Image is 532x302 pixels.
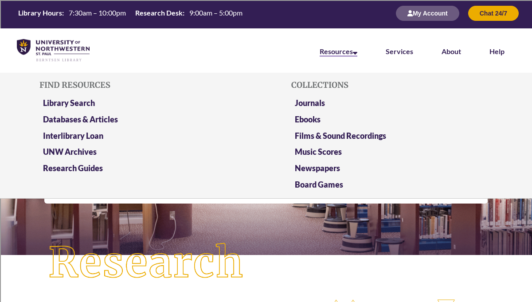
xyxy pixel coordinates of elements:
[43,163,103,173] a: Research Guides
[386,47,413,55] a: Services
[4,20,528,27] div: Move To ...
[43,114,118,124] a: Databases & Articles
[4,59,528,67] div: Move To ...
[4,27,528,35] div: Delete
[295,114,321,124] a: Ebooks
[4,51,528,59] div: Rename
[4,4,528,12] div: Sort A > Z
[442,47,461,55] a: About
[489,47,505,55] a: Help
[43,131,103,141] a: Interlibrary Loan
[295,98,325,108] a: Journals
[295,163,340,173] a: Newspapers
[295,131,386,141] a: Films & Sound Recordings
[320,47,357,57] a: Resources
[17,39,90,62] img: UNWSP Library Logo
[4,12,528,20] div: Sort New > Old
[295,147,342,157] a: Music Scores
[295,180,343,189] a: Board Games
[291,81,493,90] h5: Collections
[39,81,241,90] h5: Find Resources
[43,147,97,157] a: UNW Archives
[43,98,95,108] a: Library Search
[4,43,528,51] div: Sign out
[4,35,528,43] div: Options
